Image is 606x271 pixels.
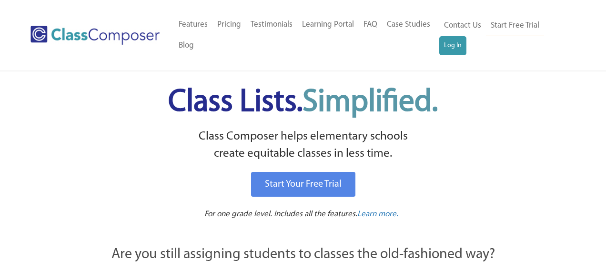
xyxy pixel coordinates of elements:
span: For one grade level. Includes all the features. [204,210,357,218]
span: Start Your Free Trial [265,180,342,189]
a: Learn more. [357,209,398,221]
a: Features [174,14,212,35]
a: Case Studies [382,14,435,35]
p: Class Composer helps elementary schools create equitable classes in less time. [59,128,547,163]
a: Pricing [212,14,246,35]
nav: Header Menu [439,15,568,55]
a: FAQ [359,14,382,35]
img: Class Composer [30,26,160,45]
a: Contact Us [439,15,486,36]
a: Start Free Trial [486,15,544,37]
a: Learning Portal [297,14,359,35]
nav: Header Menu [174,14,439,56]
span: Class Lists. [168,87,438,118]
a: Blog [174,35,199,56]
a: Start Your Free Trial [251,172,355,197]
a: Testimonials [246,14,297,35]
a: Log In [439,36,466,55]
p: Are you still assigning students to classes the old-fashioned way? [60,244,546,265]
span: Learn more. [357,210,398,218]
span: Simplified. [303,87,438,118]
